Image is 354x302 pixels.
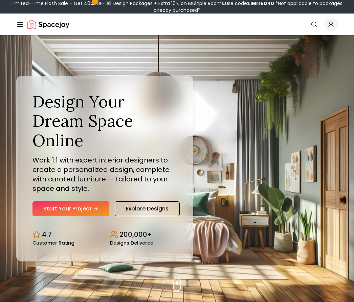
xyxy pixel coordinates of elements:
[27,18,69,31] a: Spacejoy
[32,155,177,193] p: Work 1:1 with expert interior designers to create a personalized design, complete with curated fu...
[32,241,74,245] small: Customer Rating
[16,14,338,35] nav: Global
[42,230,52,239] p: 4.7
[27,18,69,31] img: Spacejoy Logo
[110,241,154,245] small: Designs Delivered
[32,92,177,150] h1: Design Your Dream Space Online
[119,230,152,239] p: 200,000+
[32,201,109,216] a: Start Your Project
[115,201,180,216] a: Explore Designs
[32,224,177,245] div: Design stats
